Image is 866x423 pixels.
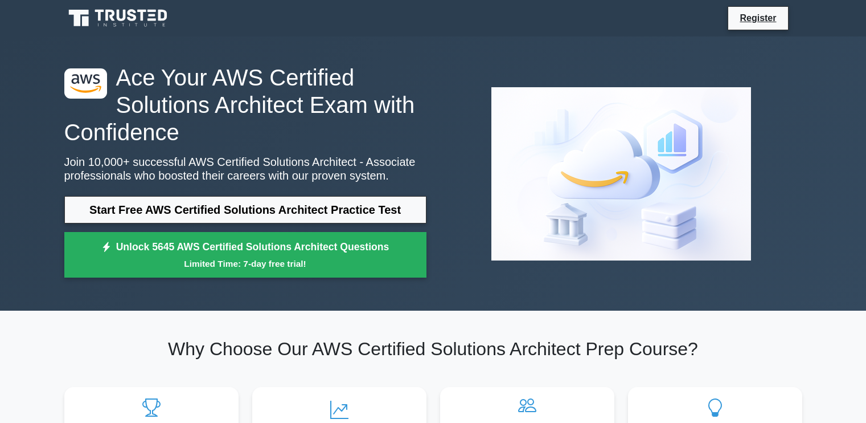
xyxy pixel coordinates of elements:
[64,155,426,182] p: Join 10,000+ successful AWS Certified Solutions Architect - Associate professionals who boosted t...
[64,196,426,223] a: Start Free AWS Certified Solutions Architect Practice Test
[482,78,760,270] img: AWS Certified Solutions Architect - Associate Preview
[733,11,783,25] a: Register
[79,257,412,270] small: Limited Time: 7-day free trial!
[64,232,426,278] a: Unlock 5645 AWS Certified Solutions Architect QuestionsLimited Time: 7-day free trial!
[64,64,426,146] h1: Ace Your AWS Certified Solutions Architect Exam with Confidence
[64,338,802,360] h2: Why Choose Our AWS Certified Solutions Architect Prep Course?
